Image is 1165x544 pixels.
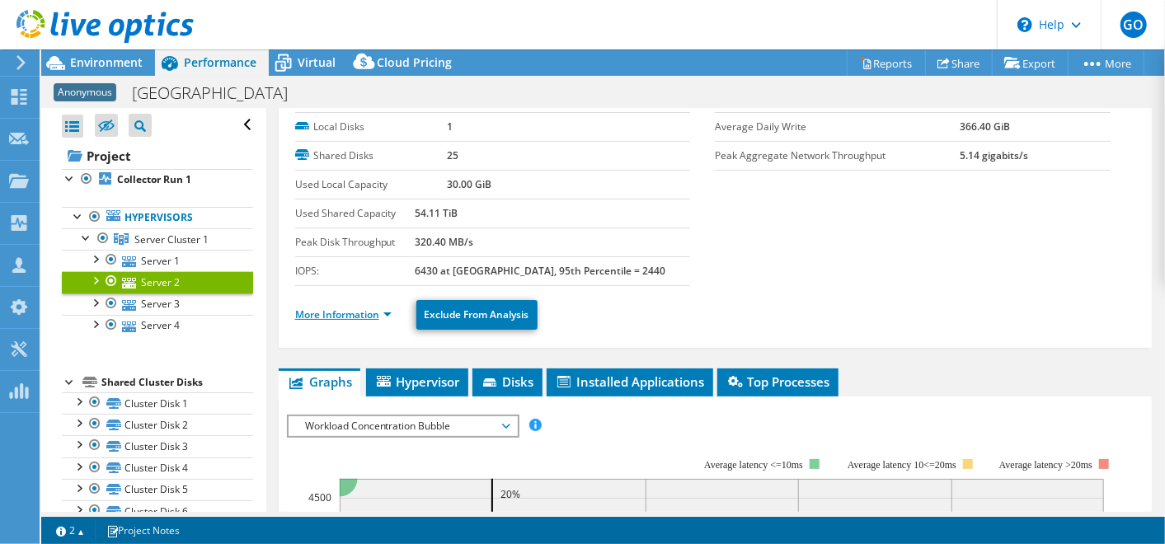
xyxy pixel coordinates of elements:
a: Server 2 [62,271,253,293]
span: Performance [184,54,256,70]
label: Peak Disk Throughput [295,234,416,251]
label: Used Local Capacity [295,176,448,193]
span: Virtual [298,54,336,70]
a: Cluster Disk 6 [62,500,253,522]
label: Used Shared Capacity [295,205,416,222]
a: Cluster Disk 1 [62,392,253,414]
label: Peak Aggregate Network Throughput [715,148,960,164]
text: 20% [500,487,520,501]
span: Anonymous [54,83,116,101]
a: Server 3 [62,293,253,315]
a: Export [992,50,1069,76]
b: 54.11 TiB [416,206,458,220]
a: Hypervisors [62,207,253,228]
b: 25 [447,148,458,162]
span: Installed Applications [555,373,705,390]
svg: \n [1017,17,1032,32]
label: Average Daily Write [715,119,960,135]
span: Hypervisor [374,373,460,390]
span: Server Cluster 1 [134,232,209,246]
span: Disks [481,373,534,390]
b: Collector Run 1 [117,172,191,186]
a: Cluster Disk 4 [62,457,253,479]
a: Project Notes [95,520,191,541]
tspan: Average latency <=10ms [704,459,803,471]
a: Reports [847,50,926,76]
a: More [1068,50,1144,76]
span: Workload Concentration Bubble [297,416,509,436]
span: Cloud Pricing [377,54,452,70]
label: IOPS: [295,263,416,279]
a: Cluster Disk 5 [62,479,253,500]
span: Graphs [287,373,352,390]
a: Cluster Disk 3 [62,435,253,457]
a: Project [62,143,253,169]
text: 4500 [308,490,331,504]
b: 5.14 gigabits/s [961,148,1029,162]
label: Local Disks [295,119,448,135]
a: Share [925,50,993,76]
b: 366.40 GiB [961,120,1011,134]
tspan: Average latency 10<=20ms [848,459,956,471]
a: 2 [45,520,96,541]
label: Shared Disks [295,148,448,164]
span: GO [1120,12,1147,38]
a: Server 1 [62,250,253,271]
b: 6430 at [GEOGRAPHIC_DATA], 95th Percentile = 2440 [416,264,666,278]
b: 30.00 GiB [447,177,491,191]
a: Server 4 [62,315,253,336]
b: 1 [447,120,453,134]
a: Exclude From Analysis [416,300,538,330]
div: Shared Cluster Disks [101,373,253,392]
span: Top Processes [726,373,830,390]
h1: [GEOGRAPHIC_DATA] [124,84,313,102]
a: Collector Run 1 [62,169,253,190]
a: More Information [295,307,392,321]
span: Environment [70,54,143,70]
text: Average latency >20ms [998,459,1092,471]
a: Server Cluster 1 [62,228,253,250]
a: Cluster Disk 2 [62,414,253,435]
b: 320.40 MB/s [416,235,474,249]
